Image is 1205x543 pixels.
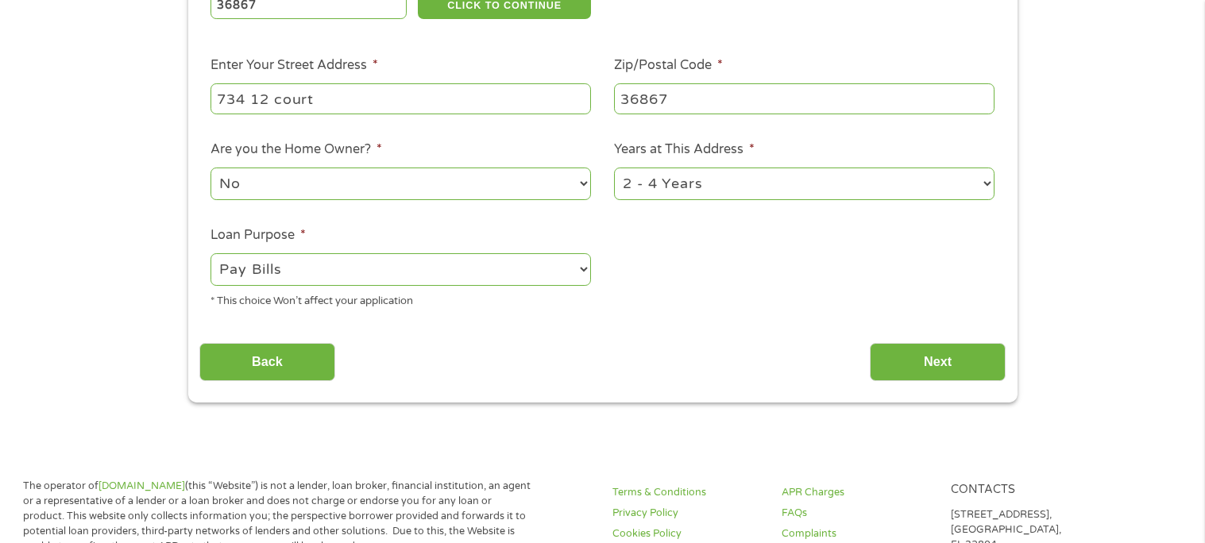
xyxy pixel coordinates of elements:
[612,485,763,500] a: Terms & Conditions
[612,506,763,521] a: Privacy Policy
[782,485,932,500] a: APR Charges
[951,483,1101,498] h4: Contacts
[614,141,755,158] label: Years at This Address
[870,343,1006,382] input: Next
[210,57,378,74] label: Enter Your Street Address
[210,288,591,310] div: * This choice Won’t affect your application
[210,141,382,158] label: Are you the Home Owner?
[612,526,763,541] a: Cookies Policy
[614,57,723,74] label: Zip/Postal Code
[210,83,591,114] input: 1 Main Street
[782,526,932,541] a: Complaints
[199,343,335,382] input: Back
[98,479,185,492] a: [DOMAIN_NAME]
[782,506,932,521] a: FAQs
[210,227,306,244] label: Loan Purpose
